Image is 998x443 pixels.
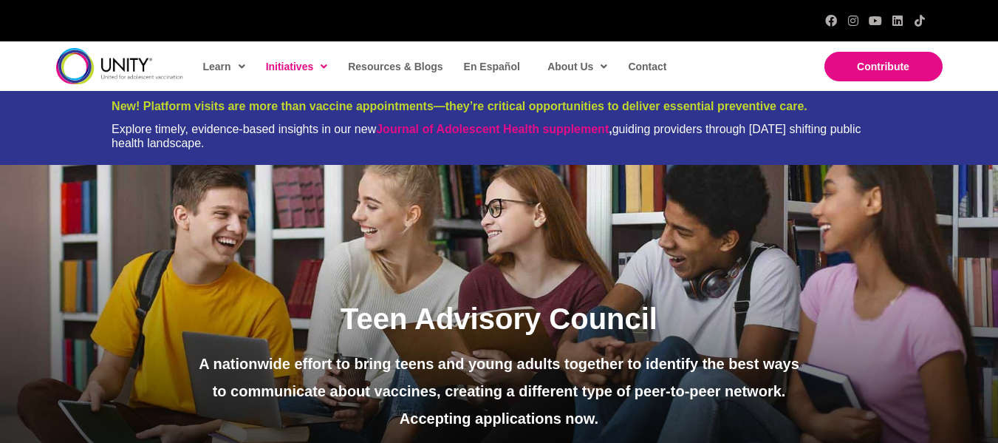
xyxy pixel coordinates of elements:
[194,351,804,405] p: A nationwide effort to bring teens and young adults together to identify the best ways to communi...
[824,52,943,81] a: Contribute
[203,55,245,78] span: Learn
[914,15,926,27] a: TikTok
[847,15,859,27] a: Instagram
[457,50,526,84] a: En Español
[628,61,666,72] span: Contact
[56,48,183,84] img: unity-logo-dark
[825,15,837,27] a: Facebook
[194,405,804,433] p: Accepting applications now.
[376,123,609,135] a: Journal of Adolescent Health supplement
[341,50,448,84] a: Resources & Blogs
[266,55,328,78] span: Initiatives
[348,61,442,72] span: Resources & Blogs
[112,122,886,150] div: Explore timely, evidence-based insights in our new guiding providers through [DATE] shifting publ...
[464,61,520,72] span: En Español
[540,50,613,84] a: About Us
[621,50,672,84] a: Contact
[892,15,903,27] a: LinkedIn
[376,123,612,135] strong: ,
[341,302,657,335] span: Teen Advisory Council
[857,61,909,72] span: Contribute
[112,100,807,112] span: New! Platform visits are more than vaccine appointments—they’re critical opportunities to deliver...
[547,55,607,78] span: About Us
[869,15,881,27] a: YouTube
